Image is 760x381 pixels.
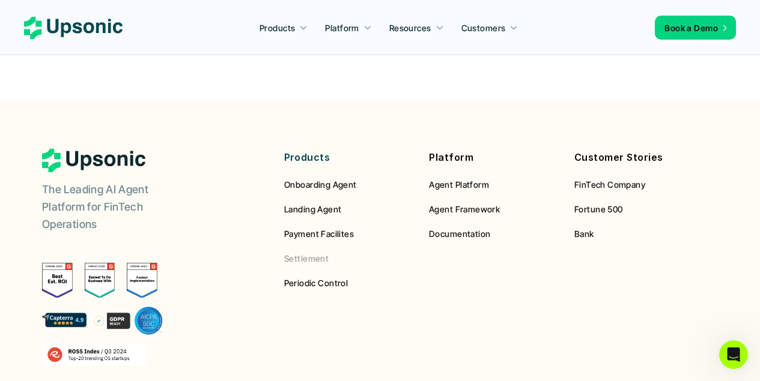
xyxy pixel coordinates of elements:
p: Products [284,149,412,166]
span: FinTech Company [574,179,645,190]
span: Book a Demo [664,23,718,33]
span: Bank [574,229,594,239]
a: Periodic Control [284,277,412,289]
span: Landing Agent [284,204,341,214]
span: Payment Facilites [284,229,354,239]
span: Agent Framework [429,204,500,214]
span: Onboarding Agent [284,179,357,190]
a: Onboarding Agent [284,178,412,191]
p: Resources [389,22,431,34]
span: Documentation [429,229,490,239]
a: Products [252,17,315,38]
a: Landing Agent [284,203,412,215]
span: Fortune 500 [574,204,623,214]
p: Platform [325,22,359,34]
iframe: Intercom live chat [719,340,748,369]
span: Periodic Control [284,278,348,288]
p: Products [260,22,295,34]
p: Platform [429,149,556,166]
a: Payment Facilites [284,227,412,240]
span: Agent Platform [429,179,489,190]
a: Documentation [429,227,556,240]
p: The Leading AI Agent Platform for FinTech Operations [42,181,192,233]
span: Settlement [284,253,329,263]
a: Book a Demo [655,16,736,40]
p: Customer Stories [574,149,702,166]
a: Settlement [284,252,412,265]
p: Customers [461,22,506,34]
